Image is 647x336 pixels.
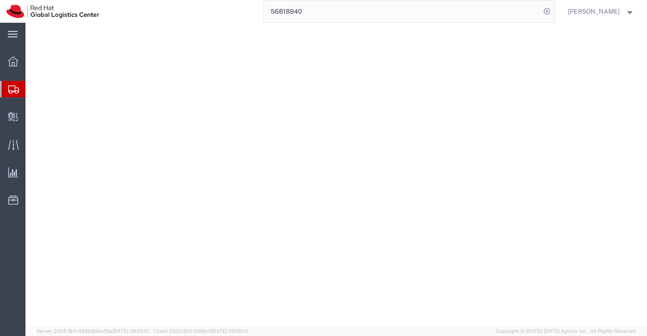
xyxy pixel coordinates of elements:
span: Copyright © [DATE]-[DATE] Agistix Inc., All Rights Reserved [496,327,636,335]
span: [DATE] 09:50:51 [112,328,149,334]
button: [PERSON_NAME] [567,6,635,17]
img: logo [6,5,99,18]
input: Search for shipment number, reference number [264,0,541,22]
span: [DATE] 09:39:01 [211,328,248,334]
span: Sumitra Hansdah [568,6,620,16]
span: Server: 2025.19.0-49328d0a35e [36,328,149,334]
span: Client: 2025.19.0-129fbcf [153,328,248,334]
iframe: FS Legacy Container [25,23,647,326]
